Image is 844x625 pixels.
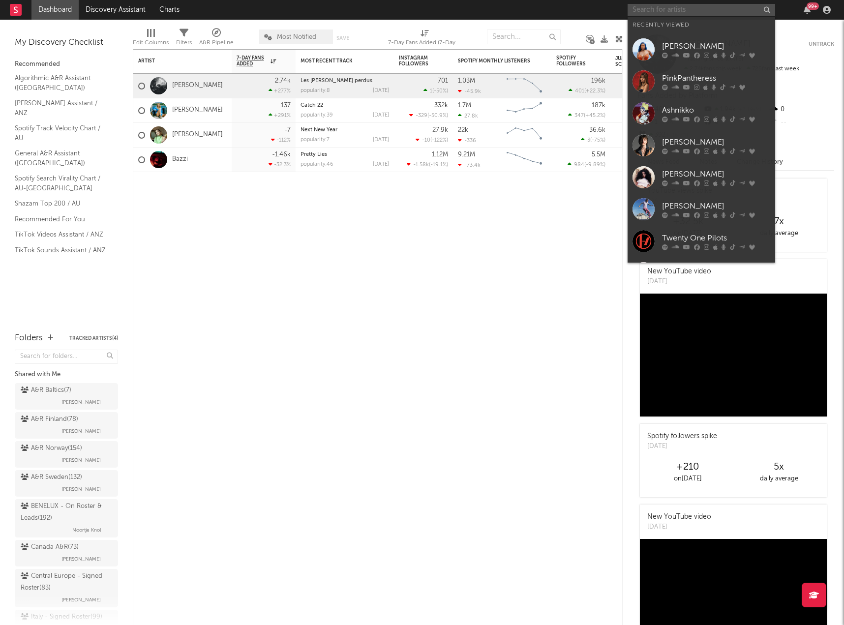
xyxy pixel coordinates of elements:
span: +45.2 % [585,113,604,119]
div: 22k [458,127,468,133]
div: Les paradis perdus [301,78,389,84]
div: 137 [281,102,291,109]
div: Spotify Followers [556,55,591,67]
div: Spotify followers spike [647,431,717,442]
div: [PERSON_NAME] [662,168,770,180]
div: 196k [591,78,605,84]
div: -336 [458,137,476,144]
div: 0 [769,103,834,116]
div: New YouTube video [647,267,711,277]
div: 9.21M [458,151,475,158]
div: 2.74k [275,78,291,84]
div: Folders [15,332,43,344]
div: A&R Pipeline [199,25,234,53]
div: 7 x [733,216,824,228]
div: -1.46k [272,151,291,158]
div: A&R Sweden ( 132 ) [21,472,82,483]
div: Instagram Followers [399,55,433,67]
div: popularity: 39 [301,113,333,118]
div: ( ) [407,161,448,168]
span: [PERSON_NAME] [61,483,101,495]
span: 1 [430,89,432,94]
span: [PERSON_NAME] [61,454,101,466]
span: -122 % [432,138,447,143]
div: Filters [176,25,192,53]
div: daily average [733,473,824,485]
div: +291 % [269,112,291,119]
a: Les [PERSON_NAME] perdus [301,78,372,84]
div: popularity: 46 [301,162,333,167]
div: ( ) [581,137,605,143]
span: Most Notified [277,34,316,40]
div: daily average [733,228,824,239]
div: Recently Viewed [633,19,770,31]
a: PinkPantheress [628,65,775,97]
div: PinkPantheress [662,72,770,84]
span: -50 % [434,89,447,94]
div: +277 % [269,88,291,94]
div: -32.3 % [269,161,291,168]
svg: Chart title [502,98,546,123]
div: Most Recent Track [301,58,374,64]
a: [PERSON_NAME] [628,193,775,225]
div: 27.4 [615,154,655,166]
div: [PERSON_NAME] [662,136,770,148]
div: New YouTube video [647,512,711,522]
span: [PERSON_NAME] [61,396,101,408]
div: [PERSON_NAME] [662,200,770,212]
span: +22.3 % [586,89,604,94]
div: Twenty One Pilots [662,232,770,244]
a: A&R Baltics(7)[PERSON_NAME] [15,383,118,410]
a: BENELUX - On Roster & Leads(192)Noortje Knol [15,499,118,537]
span: -1.58k [413,162,429,168]
div: 701 [438,78,448,84]
button: Tracked Artists(4) [69,336,118,341]
span: -50.9 % [429,113,447,119]
span: [PERSON_NAME] [61,594,101,606]
a: Shazam Top 200 / AU [15,198,108,209]
span: 7-Day Fans Added [237,55,268,67]
div: 27.9k [432,127,448,133]
span: -75 % [592,138,604,143]
div: Next New Year [301,127,389,133]
div: 7-Day Fans Added (7-Day Fans Added) [388,25,462,53]
a: Ashnikko [628,97,775,129]
div: [DATE] [373,162,389,167]
div: on [DATE] [642,473,733,485]
a: A&R Sweden(132)[PERSON_NAME] [15,470,118,497]
div: popularity: 8 [301,88,330,93]
a: Pretty Lies [301,152,327,157]
div: -7 [284,127,291,133]
div: +210 [642,461,733,473]
div: 1.7M [458,102,471,109]
a: [PERSON_NAME] [628,129,775,161]
div: 31.9 [615,129,655,141]
a: Recommended For You [15,214,108,225]
div: Catch 22 [301,103,389,108]
div: -45.9k [458,88,481,94]
input: Search... [487,30,561,44]
a: Next New Year [301,127,337,133]
span: -19.1 % [430,162,447,168]
div: popularity: 7 [301,137,330,143]
div: 1.03M [458,78,475,84]
div: ( ) [409,112,448,119]
div: 27.8k [458,113,478,119]
div: 1.12M [432,151,448,158]
span: -10 [422,138,430,143]
div: 5.5M [592,151,605,158]
div: 48.8 [615,105,655,117]
div: [DATE] [373,137,389,143]
a: [PERSON_NAME] [172,82,223,90]
a: TikTok Sounds Assistant / ANZ [15,245,108,256]
div: -- [769,116,834,129]
div: 36.6k [589,127,605,133]
a: Spotify Search Virality Chart / AU-[GEOGRAPHIC_DATA] [15,173,108,193]
a: [PERSON_NAME] [628,33,775,65]
div: [DATE] [373,113,389,118]
div: Canada A&R ( 73 ) [21,541,79,553]
input: Search for artists [628,4,775,16]
div: Ashnikko [662,104,770,116]
div: -112 % [271,137,291,143]
div: Shared with Me [15,369,118,381]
